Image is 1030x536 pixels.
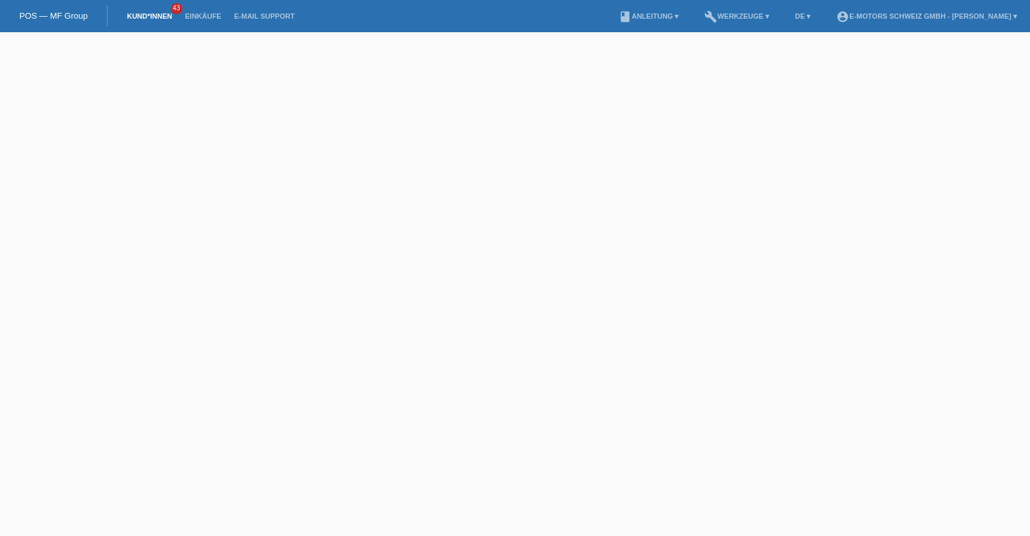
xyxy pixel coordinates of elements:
[120,12,178,20] a: Kund*innen
[704,10,717,23] i: build
[19,11,88,21] a: POS — MF Group
[698,12,776,20] a: buildWerkzeuge ▾
[836,10,849,23] i: account_circle
[789,12,817,20] a: DE ▾
[171,3,182,14] span: 43
[830,12,1024,20] a: account_circleE-Motors Schweiz GmbH - [PERSON_NAME] ▾
[612,12,685,20] a: bookAnleitung ▾
[178,12,227,20] a: Einkäufe
[619,10,632,23] i: book
[228,12,301,20] a: E-Mail Support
